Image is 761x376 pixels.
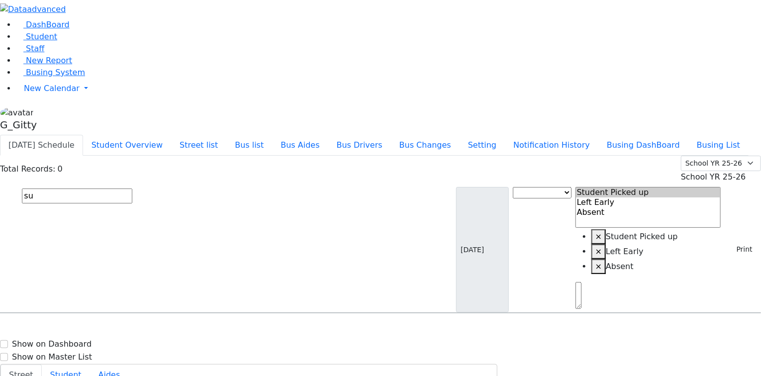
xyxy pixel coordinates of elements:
button: Print [725,242,757,257]
span: 0 [57,164,62,174]
option: Left Early [576,197,721,207]
button: Remove item [591,229,606,244]
li: Left Early [591,244,721,259]
span: School YR 25-26 [681,172,746,182]
span: New Report [26,56,72,65]
button: Setting [460,135,505,156]
button: Busing DashBoard [598,135,688,156]
a: Staff [16,44,44,53]
span: Absent [606,262,634,271]
li: Absent [591,259,721,274]
span: Busing System [26,68,85,77]
button: Bus Aides [272,135,328,156]
a: Busing System [16,68,85,77]
span: × [595,247,602,256]
button: Remove item [591,259,606,274]
label: Show on Master List [12,351,92,363]
input: Search [22,188,132,203]
a: New Report [16,56,72,65]
a: Student [16,32,57,41]
a: DashBoard [16,20,70,29]
button: Student Overview [83,135,171,156]
span: Left Early [606,247,644,256]
option: Student Picked up [576,188,721,197]
option: Absent [576,207,721,217]
li: Student Picked up [591,229,721,244]
span: Student Picked up [606,232,678,241]
span: New Calendar [24,84,80,93]
span: × [595,232,602,241]
select: Default select example [681,156,761,171]
button: Notification History [505,135,598,156]
textarea: Search [575,282,581,309]
label: Show on Dashboard [12,338,92,350]
button: Busing List [688,135,749,156]
button: Bus Drivers [328,135,391,156]
span: Staff [26,44,44,53]
span: DashBoard [26,20,70,29]
button: Remove item [591,244,606,259]
button: Bus Changes [391,135,460,156]
button: Bus list [226,135,272,156]
button: Street list [171,135,226,156]
span: Student [26,32,57,41]
span: × [595,262,602,271]
a: New Calendar [16,79,761,98]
